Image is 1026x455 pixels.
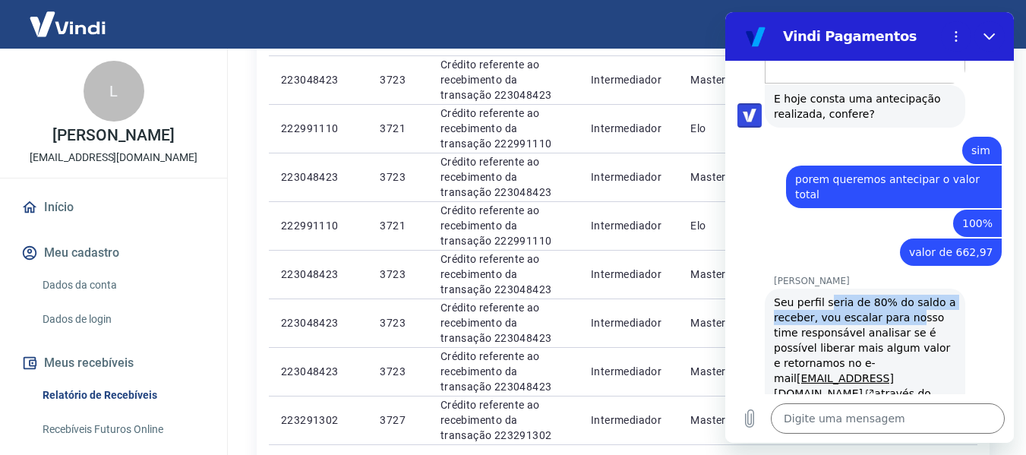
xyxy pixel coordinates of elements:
[591,267,666,282] p: Intermediador
[440,251,567,297] p: Crédito referente ao recebimento da transação 223048423
[440,57,567,103] p: Crédito referente ao recebimento da transação 223048423
[281,169,355,185] p: 223048423
[690,315,750,330] p: Mastercard
[440,203,567,248] p: Crédito referente ao recebimento da transação 222991110
[440,106,567,151] p: Crédito referente ao recebimento da transação 222991110
[440,397,567,443] p: Crédito referente ao recebimento da transação 223291302
[690,218,750,233] p: Elo
[18,346,209,380] button: Meus recebíveis
[953,11,1008,39] button: Sair
[36,304,209,335] a: Dados de login
[380,218,415,233] p: 3721
[30,150,197,166] p: [EMAIL_ADDRESS][DOMAIN_NAME]
[591,169,666,185] p: Intermediador
[281,267,355,282] p: 223048423
[440,300,567,346] p: Crédito referente ao recebimento da transação 223048423
[591,412,666,428] p: Intermediador
[281,364,355,379] p: 223048423
[380,72,415,87] p: 3723
[36,270,209,301] a: Dados da conta
[380,169,415,185] p: 3723
[36,380,209,411] a: Relatório de Recebíveis
[52,128,174,144] p: [PERSON_NAME]
[281,121,355,136] p: 222991110
[18,1,117,47] img: Vindi
[690,169,750,185] p: Mastercard
[591,364,666,379] p: Intermediador
[591,218,666,233] p: Intermediador
[591,315,666,330] p: Intermediador
[690,121,750,136] p: Elo
[380,267,415,282] p: 3723
[690,72,750,87] p: Mastercard
[440,349,567,394] p: Crédito referente ao recebimento da transação 223048423
[281,412,355,428] p: 223291302
[591,121,666,136] p: Intermediador
[591,72,666,87] p: Intermediador
[281,72,355,87] p: 223048423
[440,154,567,200] p: Crédito referente ao recebimento da transação 223048423
[281,315,355,330] p: 223048423
[380,315,415,330] p: 3723
[690,267,750,282] p: Mastercard
[380,121,415,136] p: 3721
[18,191,209,224] a: Início
[690,412,750,428] p: Mastercard
[690,364,750,379] p: Mastercard
[380,412,415,428] p: 3727
[84,61,144,122] div: L
[380,364,415,379] p: 3723
[281,218,355,233] p: 222991110
[725,12,1014,443] iframe: Janela de mensagens
[36,414,209,445] a: Recebíveis Futuros Online
[18,236,209,270] button: Meu cadastro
